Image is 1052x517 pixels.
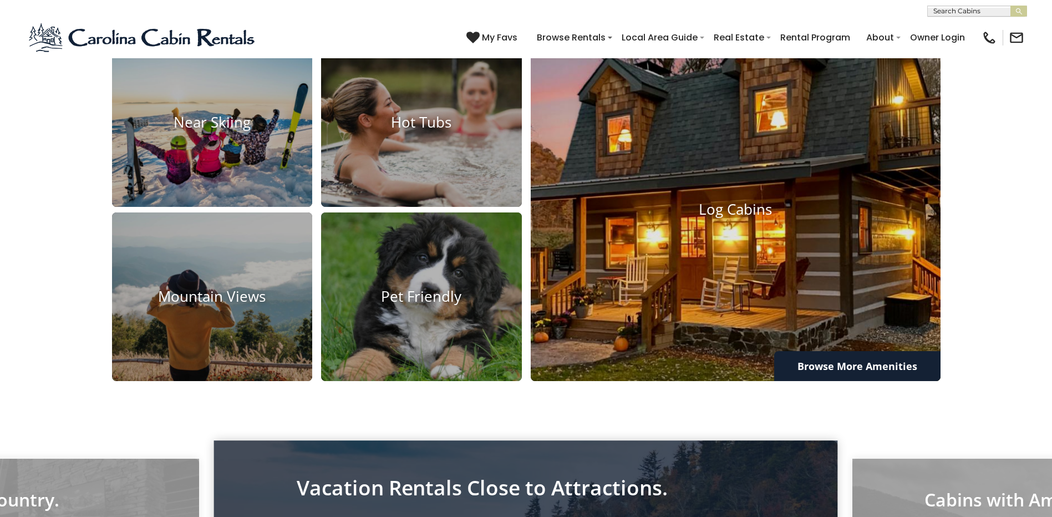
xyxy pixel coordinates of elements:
[112,212,313,382] a: Mountain Views
[904,28,970,47] a: Owner Login
[774,351,941,381] a: Browse More Amenities
[28,21,258,54] img: Blue-2.png
[616,28,703,47] a: Local Area Guide
[531,38,941,381] a: Log Cabins
[112,288,313,306] h4: Mountain Views
[112,114,313,131] h4: Near Skiing
[321,288,522,306] h4: Pet Friendly
[708,28,770,47] a: Real Estate
[482,31,517,44] span: My Favs
[1009,30,1024,45] img: mail-regular-black.png
[982,30,997,45] img: phone-regular-black.png
[466,31,520,45] a: My Favs
[531,28,611,47] a: Browse Rentals
[775,28,856,47] a: Rental Program
[112,38,313,207] a: Near Skiing
[321,212,522,382] a: Pet Friendly
[321,38,522,207] a: Hot Tubs
[531,201,941,218] h4: Log Cabins
[861,28,899,47] a: About
[321,114,522,131] h4: Hot Tubs
[297,479,755,497] p: Vacation Rentals Close to Attractions.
